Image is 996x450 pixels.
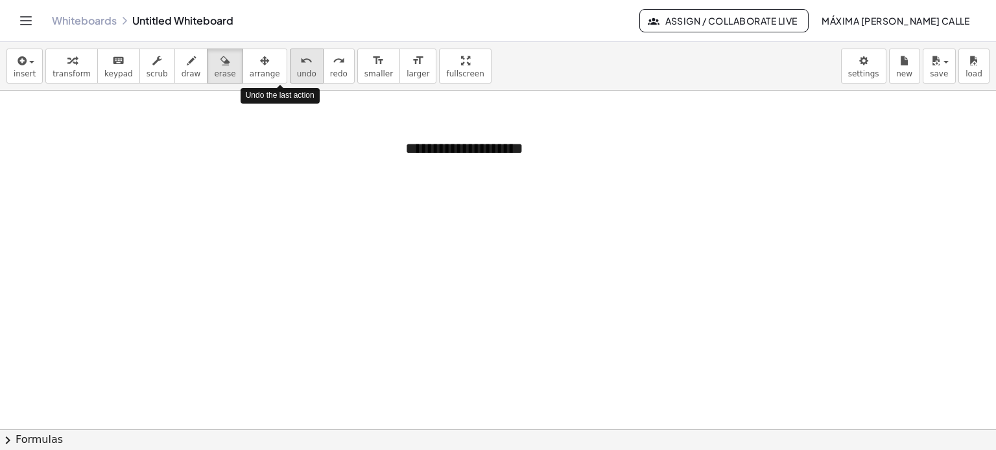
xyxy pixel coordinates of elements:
button: insert [6,49,43,84]
span: keypad [104,69,133,78]
button: format_sizelarger [399,49,436,84]
div: Undo the last action [241,88,320,103]
span: new [896,69,912,78]
a: Whiteboards [52,14,117,27]
span: erase [214,69,235,78]
span: fullscreen [446,69,484,78]
button: undoundo [290,49,324,84]
i: format_size [372,53,385,69]
span: larger [407,69,429,78]
i: format_size [412,53,424,69]
span: draw [182,69,201,78]
button: new [889,49,920,84]
button: transform [45,49,98,84]
span: settings [848,69,879,78]
button: redoredo [323,49,355,84]
span: arrange [250,69,280,78]
span: Máxima [PERSON_NAME] calle [822,15,970,27]
span: save [930,69,948,78]
span: insert [14,69,36,78]
span: scrub [147,69,168,78]
span: transform [53,69,91,78]
button: scrub [139,49,175,84]
span: load [966,69,982,78]
i: redo [333,53,345,69]
button: erase [207,49,243,84]
button: draw [174,49,208,84]
span: Assign / Collaborate Live [650,15,798,27]
span: redo [330,69,348,78]
button: load [958,49,990,84]
i: keyboard [112,53,124,69]
button: settings [841,49,886,84]
button: Toggle navigation [16,10,36,31]
button: fullscreen [439,49,491,84]
button: Máxima [PERSON_NAME] calle [811,9,980,32]
button: arrange [243,49,287,84]
button: Assign / Collaborate Live [639,9,809,32]
button: format_sizesmaller [357,49,400,84]
button: keyboardkeypad [97,49,140,84]
span: smaller [364,69,393,78]
span: undo [297,69,316,78]
i: undo [300,53,313,69]
button: save [923,49,956,84]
